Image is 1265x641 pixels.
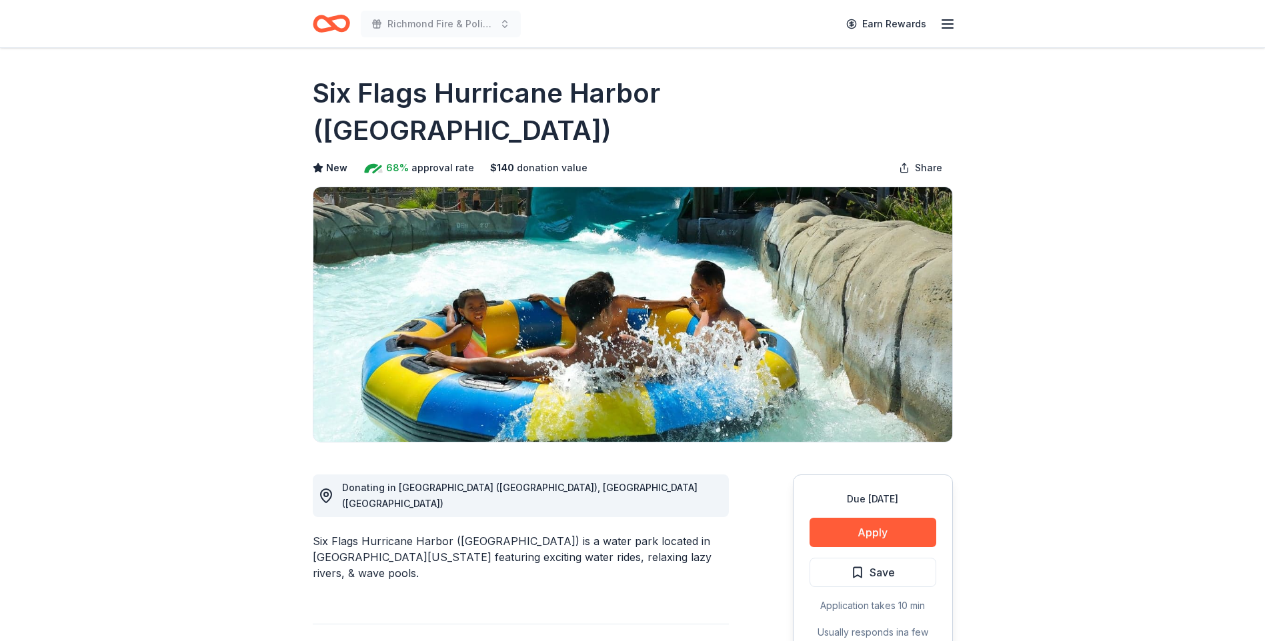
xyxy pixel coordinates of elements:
div: Due [DATE] [810,491,936,507]
button: Richmond Fire & Police Toy Program [361,11,521,37]
span: Share [915,160,942,176]
span: $ 140 [490,160,514,176]
button: Save [810,558,936,587]
div: Application takes 10 min [810,598,936,614]
button: Share [888,155,953,181]
span: approval rate [411,160,474,176]
div: Six Flags Hurricane Harbor ([GEOGRAPHIC_DATA]) is a water park located in [GEOGRAPHIC_DATA][US_ST... [313,533,729,581]
button: Apply [810,518,936,547]
h1: Six Flags Hurricane Harbor ([GEOGRAPHIC_DATA]) [313,75,953,149]
a: Earn Rewards [838,12,934,36]
img: Image for Six Flags Hurricane Harbor (Concord) [313,187,952,442]
a: Home [313,8,350,39]
span: Save [870,564,895,581]
span: Donating in [GEOGRAPHIC_DATA] ([GEOGRAPHIC_DATA]), [GEOGRAPHIC_DATA] ([GEOGRAPHIC_DATA]) [342,482,698,509]
span: 68% [386,160,409,176]
span: donation value [517,160,587,176]
span: Richmond Fire & Police Toy Program [387,16,494,32]
span: New [326,160,347,176]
